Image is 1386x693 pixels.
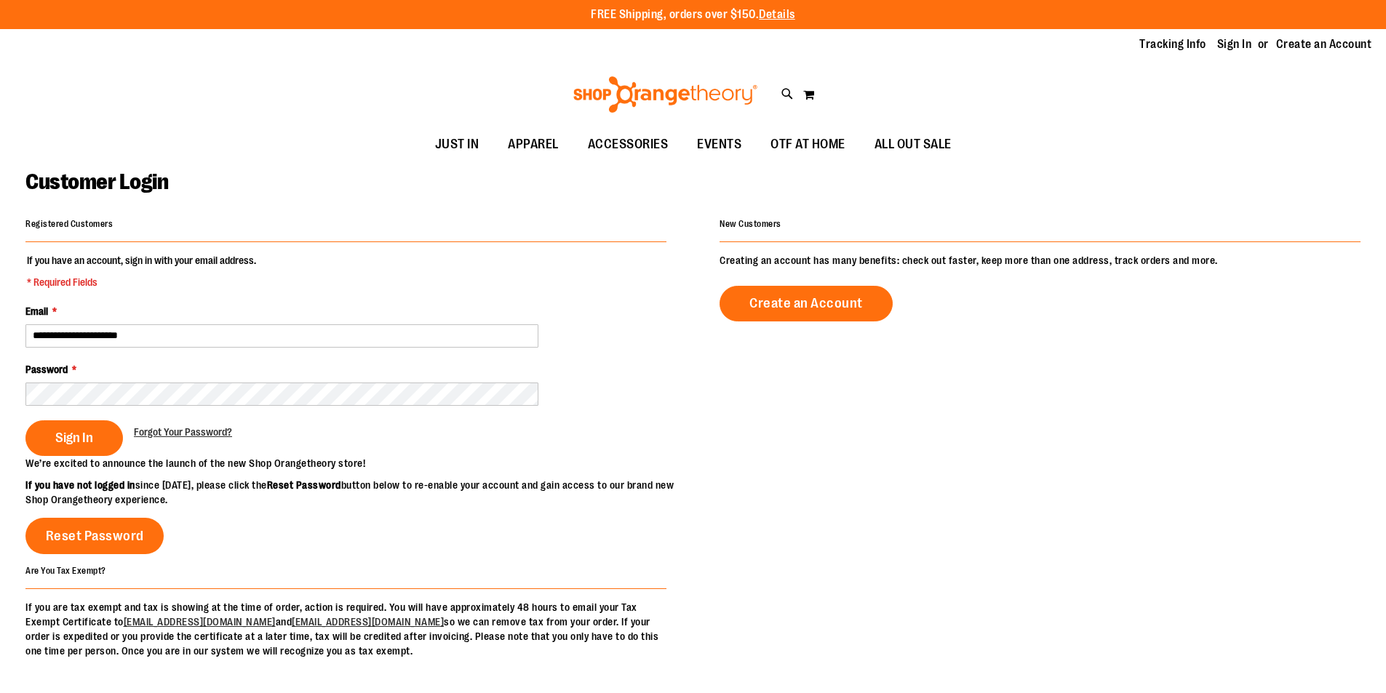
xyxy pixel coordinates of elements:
[720,253,1361,268] p: Creating an account has many benefits: check out faster, keep more than one address, track orders...
[720,286,893,321] a: Create an Account
[588,128,669,161] span: ACCESSORIES
[749,295,863,311] span: Create an Account
[25,253,258,289] legend: If you have an account, sign in with your email address.
[759,8,795,21] a: Details
[1217,36,1252,52] a: Sign In
[25,600,666,658] p: If you are tax exempt and tax is showing at the time of order, action is required. You will have ...
[25,364,68,375] span: Password
[770,128,845,161] span: OTF AT HOME
[25,456,693,470] p: We’re excited to announce the launch of the new Shop Orangetheory store!
[25,479,135,491] strong: If you have not logged in
[134,425,232,439] a: Forgot Your Password?
[697,128,741,161] span: EVENTS
[292,616,444,628] a: [EMAIL_ADDRESS][DOMAIN_NAME]
[55,430,93,446] span: Sign In
[25,219,113,229] strong: Registered Customers
[25,420,123,456] button: Sign In
[591,7,795,23] p: FREE Shipping, orders over $150.
[46,528,144,544] span: Reset Password
[25,518,164,554] a: Reset Password
[720,219,781,229] strong: New Customers
[875,128,952,161] span: ALL OUT SALE
[1276,36,1372,52] a: Create an Account
[134,426,232,438] span: Forgot Your Password?
[267,479,341,491] strong: Reset Password
[571,76,760,113] img: Shop Orangetheory
[25,169,168,194] span: Customer Login
[25,478,693,507] p: since [DATE], please click the button below to re-enable your account and gain access to our bran...
[1139,36,1206,52] a: Tracking Info
[508,128,559,161] span: APPAREL
[25,305,48,317] span: Email
[124,616,276,628] a: [EMAIL_ADDRESS][DOMAIN_NAME]
[25,565,106,575] strong: Are You Tax Exempt?
[435,128,479,161] span: JUST IN
[27,275,256,289] span: * Required Fields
